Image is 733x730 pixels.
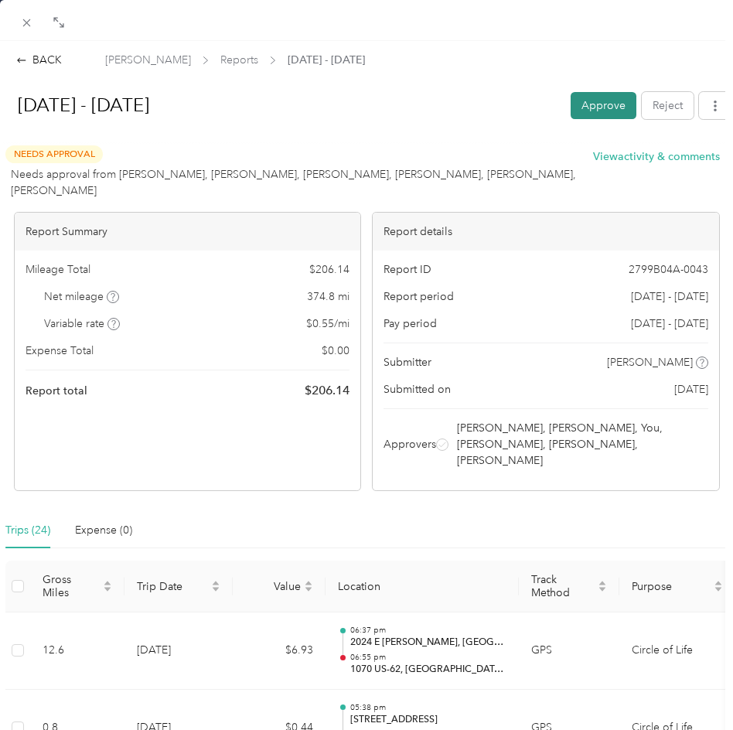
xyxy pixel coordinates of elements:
span: Needs approval from [PERSON_NAME], [PERSON_NAME], [PERSON_NAME], [PERSON_NAME], [PERSON_NAME], [P... [11,166,593,199]
td: [DATE] [124,612,233,690]
span: Report ID [384,261,431,278]
span: [PERSON_NAME], [PERSON_NAME], You, [PERSON_NAME], [PERSON_NAME], [PERSON_NAME] [457,420,706,469]
span: Report period [384,288,454,305]
span: [DATE] - [DATE] [631,316,708,332]
span: caret-up [211,578,220,588]
p: [STREET_ADDRESS] [350,713,506,727]
span: $ 0.00 [322,343,349,359]
span: caret-down [598,585,607,594]
span: Submitted on [384,381,451,397]
span: $ 206.14 [309,261,349,278]
span: Variable rate [44,316,120,332]
span: caret-up [598,578,607,588]
span: Net mileage [44,288,119,305]
span: Report total [26,383,87,399]
span: Track Method [531,573,595,599]
th: Value [233,561,326,612]
span: caret-down [211,585,220,594]
span: caret-down [304,585,313,594]
div: Report Summary [15,213,361,251]
span: Mileage Total [26,261,90,278]
div: Expense (0) [75,522,132,539]
span: Approvers [384,436,436,452]
p: 1070 US-62, [GEOGRAPHIC_DATA], [GEOGRAPHIC_DATA] [350,663,506,677]
span: [DATE] - [DATE] [631,288,708,305]
span: caret-up [714,578,723,588]
span: Value [245,580,301,593]
span: Submitter [384,354,431,370]
span: [DATE] - [DATE] [288,52,365,68]
td: $6.93 [233,612,326,690]
th: Location [326,561,519,612]
span: $ 206.14 [305,381,349,400]
th: Track Method [519,561,619,612]
th: Gross Miles [30,561,124,612]
div: BACK [16,52,62,68]
div: Trips (24) [5,522,50,539]
span: $ 0.55 / mi [306,316,349,332]
p: 06:37 pm [350,625,506,636]
span: Expense Total [26,343,94,359]
button: Reject [642,92,694,119]
span: [PERSON_NAME] [607,354,693,370]
button: Approve [571,92,636,119]
span: Pay period [384,316,437,332]
span: Gross Miles [43,573,100,599]
p: 06:55 pm [350,652,506,663]
span: caret-up [103,578,112,588]
span: [DATE] [674,381,708,397]
button: Viewactivity & comments [593,148,720,165]
span: 2799B04A-0043 [629,261,708,278]
span: 374.8 mi [307,288,349,305]
span: caret-down [714,585,723,594]
p: 05:38 pm [350,702,506,713]
td: 12.6 [30,612,124,690]
h1: Sep 14 - 27, 2025 [2,87,560,124]
span: Reports [220,52,258,68]
span: caret-down [103,585,112,594]
span: caret-up [304,578,313,588]
div: Report details [373,213,719,251]
span: Trip Date [137,580,208,593]
span: Purpose [632,580,711,593]
iframe: Everlance-gr Chat Button Frame [646,643,733,730]
p: 2024 E [PERSON_NAME], [GEOGRAPHIC_DATA], [GEOGRAPHIC_DATA] [350,636,506,650]
td: GPS [519,612,619,690]
span: Needs Approval [5,145,103,163]
th: Trip Date [124,561,233,612]
span: [PERSON_NAME] [105,52,191,68]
